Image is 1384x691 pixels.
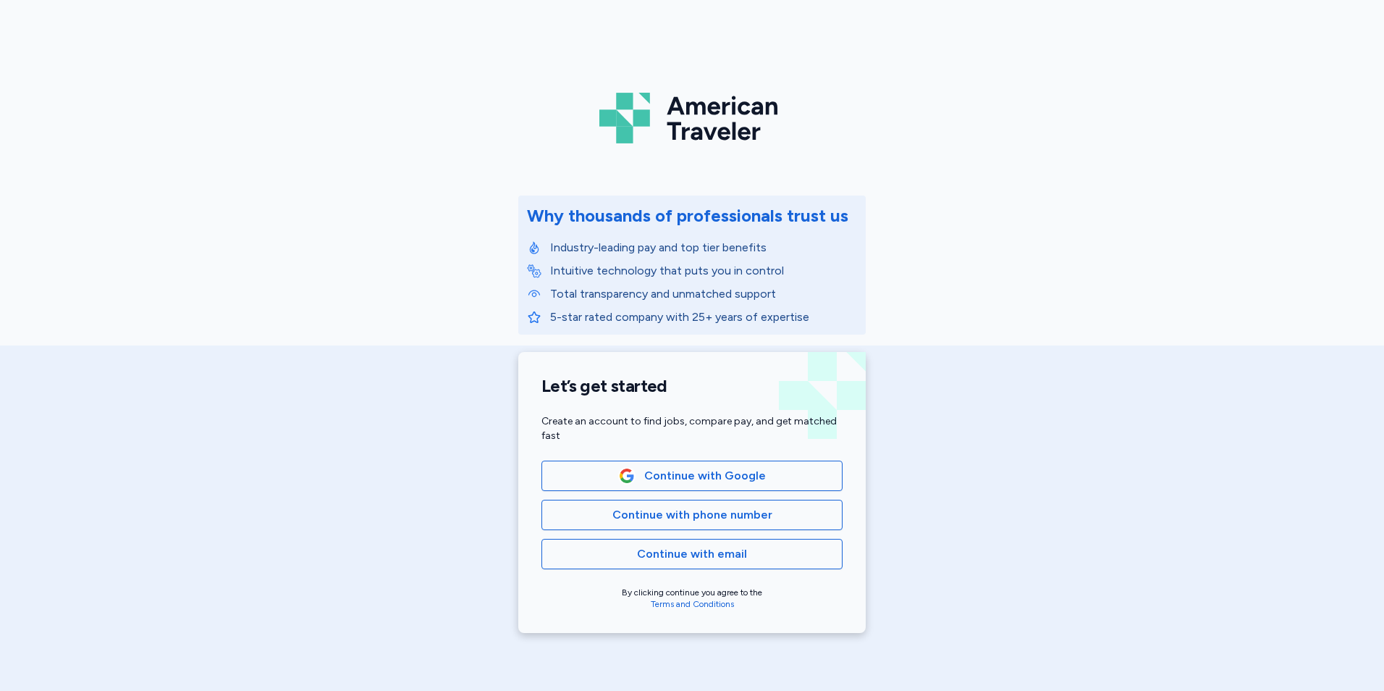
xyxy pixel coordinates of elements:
[541,414,843,443] div: Create an account to find jobs, compare pay, and get matched fast
[599,87,785,149] img: Logo
[541,539,843,569] button: Continue with email
[550,262,857,280] p: Intuitive technology that puts you in control
[527,204,848,227] div: Why thousands of professionals trust us
[550,239,857,256] p: Industry-leading pay and top tier benefits
[644,467,766,485] span: Continue with Google
[541,500,843,530] button: Continue with phone number
[619,468,635,484] img: Google Logo
[651,599,734,609] a: Terms and Conditions
[541,461,843,491] button: Google LogoContinue with Google
[550,285,857,303] p: Total transparency and unmatched support
[541,587,843,610] div: By clicking continue you agree to the
[550,309,857,326] p: 5-star rated company with 25+ years of expertise
[612,506,772,524] span: Continue with phone number
[637,545,747,563] span: Continue with email
[541,375,843,397] h1: Let’s get started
